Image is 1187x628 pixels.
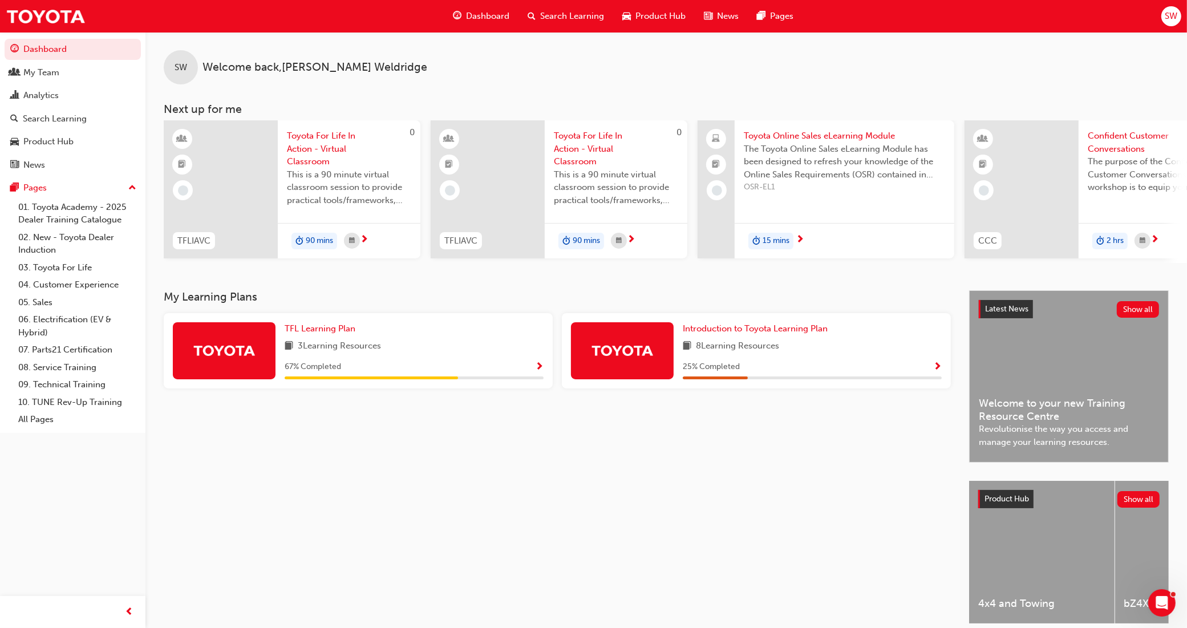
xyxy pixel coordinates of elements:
[1161,6,1181,26] button: SW
[14,394,141,411] a: 10. TUNE Rev-Up Training
[1096,234,1104,249] span: duration-icon
[683,323,828,334] span: Introduction to Toyota Learning Plan
[5,177,141,198] button: Pages
[10,68,19,78] span: people-icon
[540,10,604,23] span: Search Learning
[295,234,303,249] span: duration-icon
[10,137,19,147] span: car-icon
[613,5,695,28] a: car-iconProduct Hub
[796,235,804,245] span: next-icon
[23,112,87,125] div: Search Learning
[933,360,942,374] button: Show Progress
[5,37,141,177] button: DashboardMy TeamAnalyticsSearch LearningProduct HubNews
[969,481,1115,623] a: 4x4 and Towing
[616,234,622,248] span: calendar-icon
[5,85,141,106] a: Analytics
[5,39,141,60] a: Dashboard
[5,155,141,176] a: News
[5,62,141,83] a: My Team
[978,597,1105,610] span: 4x4 and Towing
[444,5,518,28] a: guage-iconDashboard
[979,397,1159,423] span: Welcome to your new Training Resource Centre
[978,234,997,248] span: CCC
[712,132,720,147] span: laptop-icon
[14,311,141,341] a: 06. Electrification (EV & Hybrid)
[554,129,678,168] span: Toyota For Life In Action - Virtual Classroom
[683,360,740,374] span: 25 % Completed
[591,341,654,360] img: Trak
[712,157,720,172] span: booktick-icon
[704,9,712,23] span: news-icon
[770,10,793,23] span: Pages
[744,129,945,143] span: Toyota Online Sales eLearning Module
[979,157,987,172] span: booktick-icon
[933,362,942,372] span: Show Progress
[979,423,1159,448] span: Revolutionise the way you access and manage your learning resources.
[10,183,19,193] span: pages-icon
[1148,589,1176,617] iframe: Intercom live chat
[696,339,779,354] span: 8 Learning Resources
[23,181,47,195] div: Pages
[285,322,360,335] a: TFL Learning Plan
[125,605,134,619] span: prev-icon
[5,131,141,152] a: Product Hub
[535,360,544,374] button: Show Progress
[683,322,832,335] a: Introduction to Toyota Learning Plan
[14,259,141,277] a: 03. Toyota For Life
[695,5,748,28] a: news-iconNews
[757,9,765,23] span: pages-icon
[554,168,678,207] span: This is a 90 minute virtual classroom session to provide practical tools/frameworks, behaviours a...
[979,185,989,196] span: learningRecordVerb_NONE-icon
[349,234,355,248] span: calendar-icon
[14,198,141,229] a: 01. Toyota Academy - 2025 Dealer Training Catalogue
[202,61,427,74] span: Welcome back , [PERSON_NAME] Weldridge
[1117,491,1160,508] button: Show all
[164,290,951,303] h3: My Learning Plans
[14,341,141,359] a: 07. Parts21 Certification
[627,235,635,245] span: next-icon
[298,339,381,354] span: 3 Learning Resources
[1140,234,1145,248] span: calendar-icon
[562,234,570,249] span: duration-icon
[635,10,686,23] span: Product Hub
[453,9,461,23] span: guage-icon
[10,91,19,101] span: chart-icon
[6,3,86,29] img: Trak
[445,157,453,172] span: booktick-icon
[683,339,691,354] span: book-icon
[14,411,141,428] a: All Pages
[14,276,141,294] a: 04. Customer Experience
[14,229,141,259] a: 02. New - Toyota Dealer Induction
[969,290,1169,463] a: Latest NewsShow allWelcome to your new Training Resource CentreRevolutionise the way you access a...
[676,127,682,137] span: 0
[5,108,141,129] a: Search Learning
[179,157,187,172] span: booktick-icon
[518,5,613,28] a: search-iconSearch Learning
[128,181,136,196] span: up-icon
[744,143,945,181] span: The Toyota Online Sales eLearning Module has been designed to refresh your knowledge of the Onlin...
[1107,234,1124,248] span: 2 hrs
[145,103,1187,116] h3: Next up for me
[1165,10,1177,23] span: SW
[985,494,1029,504] span: Product Hub
[23,66,59,79] div: My Team
[285,339,293,354] span: book-icon
[979,132,987,147] span: learningResourceType_INSTRUCTOR_LED-icon
[23,159,45,172] div: News
[175,61,187,74] span: SW
[573,234,600,248] span: 90 mins
[306,234,333,248] span: 90 mins
[528,9,536,23] span: search-icon
[10,160,19,171] span: news-icon
[717,10,739,23] span: News
[14,376,141,394] a: 09. Technical Training
[1150,235,1159,245] span: next-icon
[979,300,1159,318] a: Latest NewsShow all
[431,120,687,258] a: 0TFLIAVCToyota For Life In Action - Virtual ClassroomThis is a 90 minute virtual classroom sessio...
[177,234,210,248] span: TFLIAVC
[287,129,411,168] span: Toyota For Life In Action - Virtual Classroom
[535,362,544,372] span: Show Progress
[698,120,954,258] a: Toyota Online Sales eLearning ModuleThe Toyota Online Sales eLearning Module has been designed to...
[23,89,59,102] div: Analytics
[164,120,420,258] a: 0TFLIAVCToyota For Life In Action - Virtual ClassroomThis is a 90 minute virtual classroom sessio...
